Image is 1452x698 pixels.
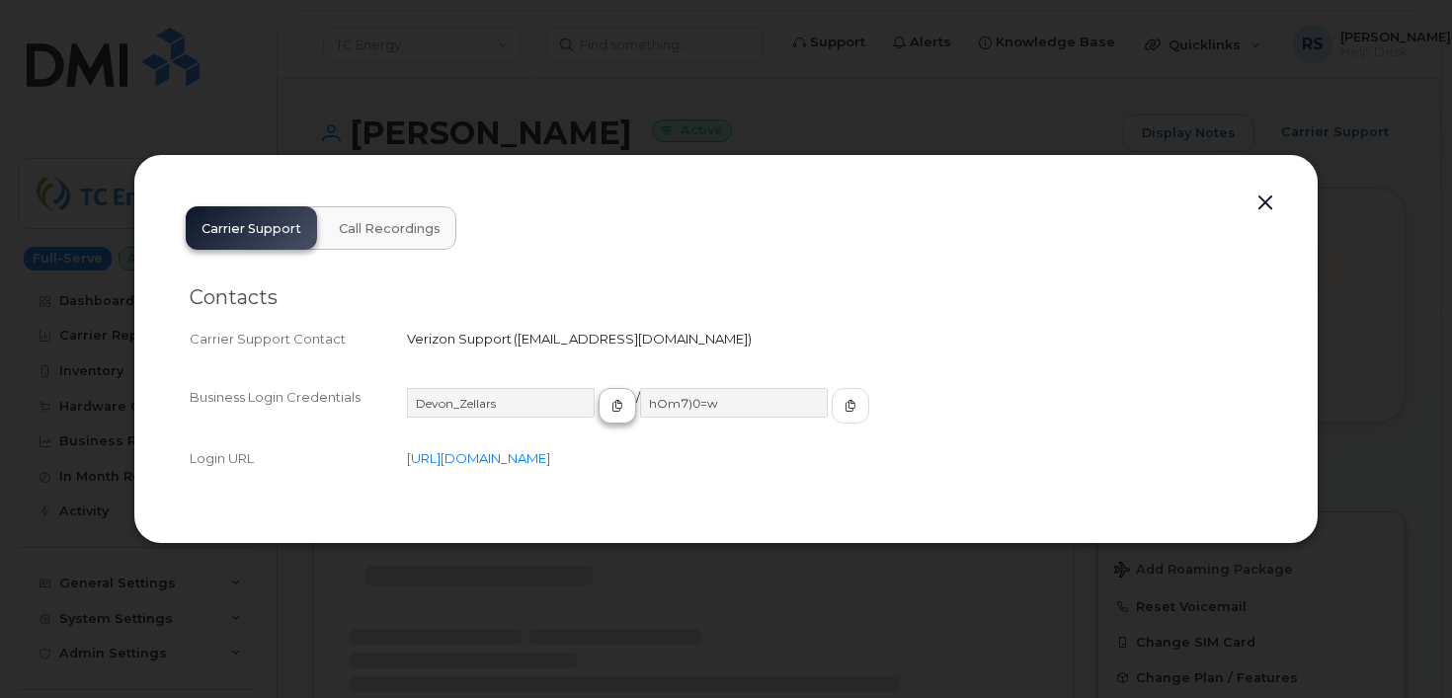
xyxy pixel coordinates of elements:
span: Call Recordings [339,221,441,237]
iframe: Messenger Launcher [1366,612,1437,683]
a: [URL][DOMAIN_NAME] [407,450,550,466]
div: Carrier Support Contact [190,330,407,349]
span: Verizon Support [407,331,512,347]
button: copy to clipboard [599,388,636,424]
button: copy to clipboard [832,388,869,424]
h2: Contacts [190,285,1262,310]
div: / [407,388,1262,441]
span: [EMAIL_ADDRESS][DOMAIN_NAME] [518,331,748,347]
div: Login URL [190,449,407,468]
div: Business Login Credentials [190,388,407,441]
